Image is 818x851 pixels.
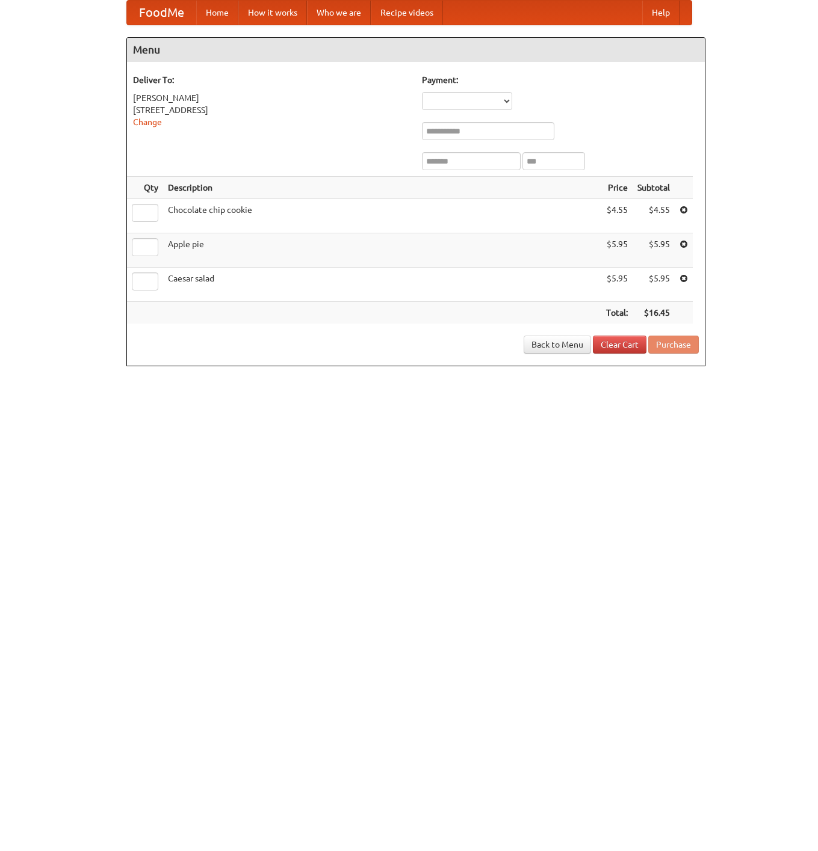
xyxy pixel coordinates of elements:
[633,268,675,302] td: $5.95
[163,177,601,199] th: Description
[601,268,633,302] td: $5.95
[601,177,633,199] th: Price
[133,92,410,104] div: [PERSON_NAME]
[133,117,162,127] a: Change
[196,1,238,25] a: Home
[642,1,680,25] a: Help
[307,1,371,25] a: Who we are
[601,302,633,324] th: Total:
[633,199,675,233] td: $4.55
[422,74,699,86] h5: Payment:
[127,38,705,62] h4: Menu
[601,233,633,268] td: $5.95
[633,302,675,324] th: $16.45
[648,336,699,354] button: Purchase
[524,336,591,354] a: Back to Menu
[371,1,443,25] a: Recipe videos
[127,177,163,199] th: Qty
[633,233,675,268] td: $5.95
[163,268,601,302] td: Caesar salad
[601,199,633,233] td: $4.55
[127,1,196,25] a: FoodMe
[163,199,601,233] td: Chocolate chip cookie
[593,336,646,354] a: Clear Cart
[133,104,410,116] div: [STREET_ADDRESS]
[163,233,601,268] td: Apple pie
[238,1,307,25] a: How it works
[633,177,675,199] th: Subtotal
[133,74,410,86] h5: Deliver To:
